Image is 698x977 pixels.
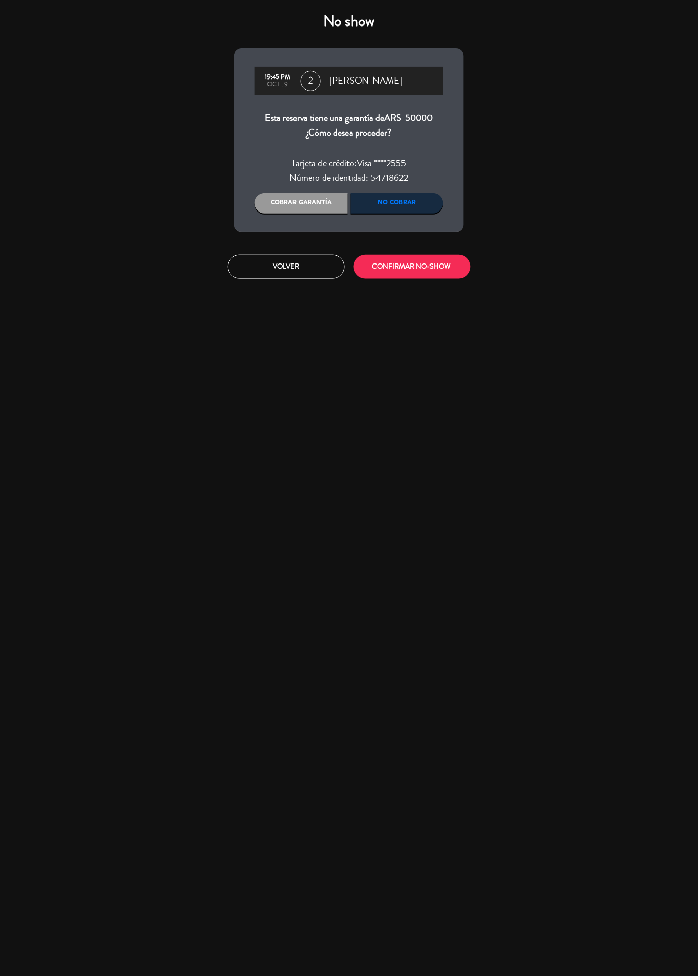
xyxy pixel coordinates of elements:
div: Esta reserva tiene una garantía de ¿Cómo desea proceder? [255,111,443,141]
button: CONFIRMAR NO-SHOW [354,255,471,279]
button: Volver [228,255,345,279]
div: Tarjeta de crédito: [255,156,443,171]
span: 2 [301,71,321,91]
div: No cobrar [351,193,444,214]
div: Número de identidad: 54718622 [255,171,443,186]
span: 50000 [406,111,433,124]
span: ARS [385,111,402,124]
span: [PERSON_NAME] [329,73,403,89]
div: Cobrar garantía [255,193,348,214]
div: 19:45 PM [260,74,296,81]
div: oct., 9 [260,81,296,88]
h4: No show [234,12,464,31]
